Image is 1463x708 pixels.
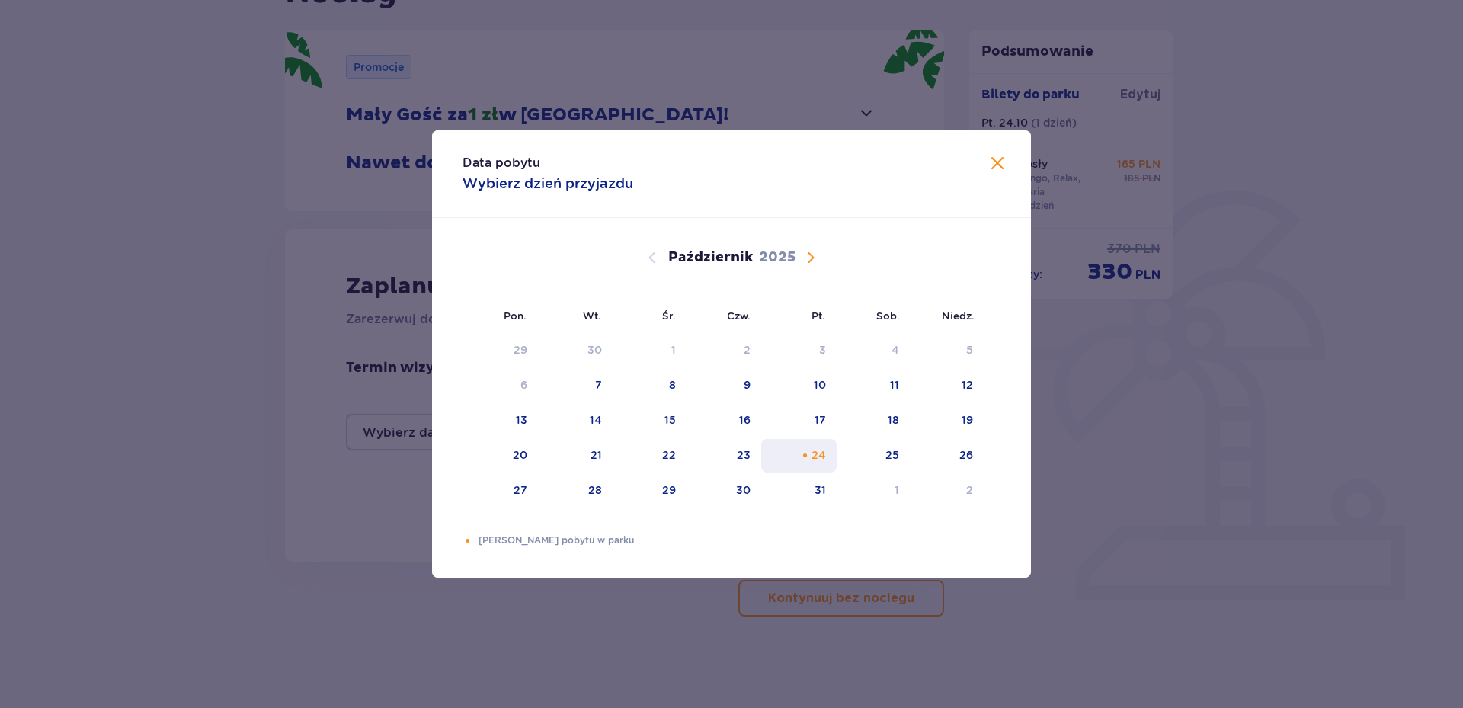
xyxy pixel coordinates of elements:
[737,447,751,463] div: 23
[538,404,613,437] td: 14
[942,309,975,322] small: Niedz.
[463,474,538,508] td: 27
[520,377,527,392] div: 6
[800,450,810,460] div: Pomarańczowa kropka
[538,439,613,473] td: 21
[895,482,899,498] div: 1
[463,369,538,402] td: Data niedostępna. poniedziałek, 6 października 2025
[890,377,899,392] div: 11
[814,377,826,392] div: 10
[837,404,911,437] td: 18
[479,533,1000,547] p: [PERSON_NAME] pobytu w parku
[662,447,676,463] div: 22
[514,482,527,498] div: 27
[613,369,687,402] td: 8
[910,369,984,402] td: 12
[744,342,751,357] div: 2
[687,404,762,437] td: 16
[591,447,602,463] div: 21
[463,155,540,171] p: Data pobytu
[504,309,527,322] small: Pon.
[966,482,973,498] div: 2
[910,474,984,508] td: 2
[671,342,676,357] div: 1
[613,404,687,437] td: 15
[687,334,762,367] td: Data niedostępna. czwartek, 2 października 2025
[669,377,676,392] div: 8
[463,404,538,437] td: 13
[514,342,527,357] div: 29
[613,334,687,367] td: Data niedostępna. środa, 1 października 2025
[759,248,796,267] p: 2025
[910,334,984,367] td: Data niedostępna. niedziela, 5 października 2025
[962,412,973,428] div: 19
[837,439,911,473] td: 25
[815,482,826,498] div: 31
[736,482,751,498] div: 30
[802,248,820,267] button: Następny miesiąc
[761,334,837,367] td: Data niedostępna. piątek, 3 października 2025
[892,342,899,357] div: 4
[664,412,676,428] div: 15
[885,447,899,463] div: 25
[962,377,973,392] div: 12
[587,342,602,357] div: 30
[837,369,911,402] td: 11
[761,404,837,437] td: 17
[588,482,602,498] div: 28
[613,439,687,473] td: 22
[876,309,900,322] small: Sob.
[910,439,984,473] td: 26
[538,474,613,508] td: 28
[815,412,826,428] div: 17
[837,474,911,508] td: 1
[727,309,751,322] small: Czw.
[687,474,762,508] td: 30
[463,536,472,546] div: Pomarańczowa kropka
[966,342,973,357] div: 5
[463,175,633,193] p: Wybierz dzień przyjazdu
[590,412,602,428] div: 14
[761,474,837,508] td: 31
[668,248,753,267] p: Październik
[643,248,661,267] button: Poprzedni miesiąc
[538,369,613,402] td: 7
[888,412,899,428] div: 18
[739,412,751,428] div: 16
[516,412,527,428] div: 13
[761,369,837,402] td: 10
[819,342,826,357] div: 3
[538,334,613,367] td: Data niedostępna. wtorek, 30 września 2025
[583,309,601,322] small: Wt.
[744,377,751,392] div: 9
[613,474,687,508] td: 29
[761,439,837,473] td: 24
[687,369,762,402] td: 9
[687,439,762,473] td: 23
[837,334,911,367] td: Data niedostępna. sobota, 4 października 2025
[812,447,826,463] div: 24
[595,377,602,392] div: 7
[513,447,527,463] div: 20
[662,482,676,498] div: 29
[662,309,676,322] small: Śr.
[463,439,538,473] td: 20
[812,309,825,322] small: Pt.
[959,447,973,463] div: 26
[988,155,1007,174] button: Zamknij
[463,334,538,367] td: Data niedostępna. poniedziałek, 29 września 2025
[910,404,984,437] td: 19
